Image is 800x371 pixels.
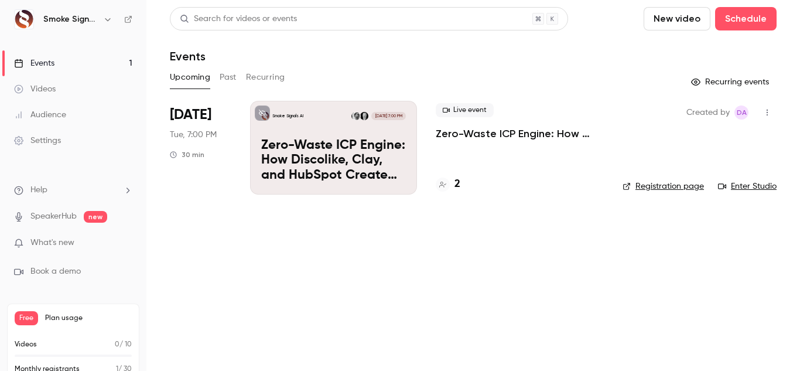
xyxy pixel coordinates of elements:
a: Enter Studio [718,181,777,192]
div: Videos [14,83,56,95]
span: Plan usage [45,314,132,323]
a: 2 [436,176,460,192]
div: Aug 26 Tue, 12:00 PM (America/New York) [170,101,231,195]
span: DA [737,105,747,120]
span: Dimeji Adediran [734,105,748,120]
span: Live event [436,103,494,117]
button: Recurring [246,68,285,87]
span: [DATE] 7:00 PM [371,112,405,120]
span: Created by [686,105,730,120]
div: Events [14,57,54,69]
button: Recurring events [686,73,777,91]
div: Audience [14,109,66,121]
h1: Events [170,49,206,63]
button: New video [644,7,710,30]
button: Schedule [715,7,777,30]
span: Tue, 7:00 PM [170,129,217,141]
span: new [84,211,107,223]
h4: 2 [454,176,460,192]
a: Registration page [623,181,704,192]
span: Free [15,311,38,325]
button: Upcoming [170,68,210,87]
div: Search for videos or events [180,13,297,25]
img: Nick Zeckets [351,112,360,120]
span: What's new [30,237,74,249]
span: 0 [115,341,119,348]
span: Book a demo [30,266,81,278]
div: 30 min [170,150,204,159]
p: Zero-Waste ICP Engine: How Discolike, Clay, and HubSpot Create ROI-Ready Audiences [261,138,406,183]
p: / 10 [115,339,132,350]
img: George Rekouts [360,112,368,120]
a: SpeakerHub [30,210,77,223]
span: Help [30,184,47,196]
a: Zero-Waste ICP Engine: How Discolike, Clay, and HubSpot Create ROI-Ready Audiences [436,127,604,141]
iframe: Noticeable Trigger [118,238,132,249]
p: Smoke Signals AI [272,113,303,119]
a: Zero-Waste ICP Engine: How Discolike, Clay, and HubSpot Create ROI-Ready AudiencesSmoke Signals A... [250,101,417,195]
p: Videos [15,339,37,350]
h6: Smoke Signals AI [43,13,98,25]
div: Settings [14,135,61,147]
button: Past [220,68,237,87]
img: Smoke Signals AI [15,10,33,29]
span: [DATE] [170,105,211,124]
li: help-dropdown-opener [14,184,132,196]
